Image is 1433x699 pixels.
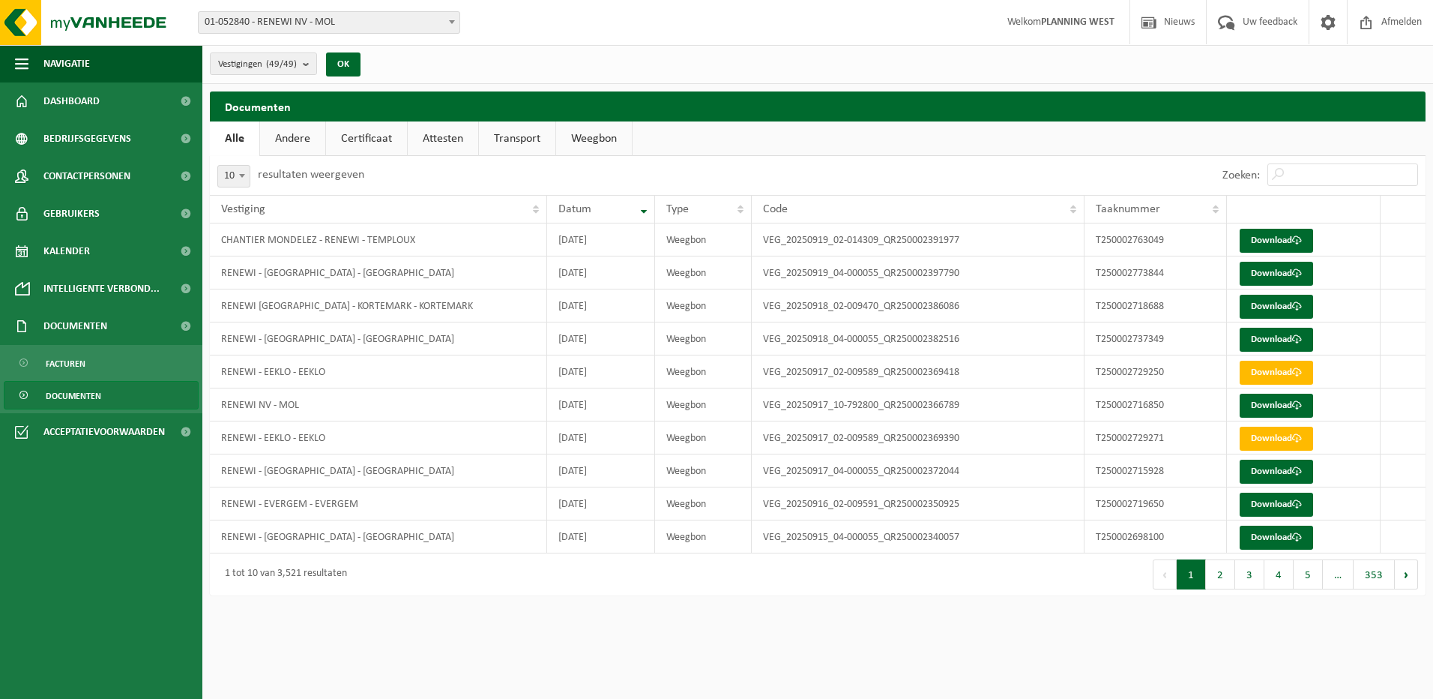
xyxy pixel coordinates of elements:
[46,382,101,410] span: Documenten
[258,169,364,181] label: resultaten weergeven
[1235,559,1264,589] button: 3
[43,232,90,270] span: Kalender
[210,223,547,256] td: CHANTIER MONDELEZ - RENEWI - TEMPLOUX
[199,12,459,33] span: 01-052840 - RENEWI NV - MOL
[655,388,752,421] td: Weegbon
[479,121,555,156] a: Transport
[1084,487,1227,520] td: T250002719650
[655,322,752,355] td: Weegbon
[1294,559,1323,589] button: 5
[408,121,478,156] a: Attesten
[1096,203,1160,215] span: Taaknummer
[266,59,297,69] count: (49/49)
[547,388,656,421] td: [DATE]
[547,289,656,322] td: [DATE]
[1240,262,1313,286] a: Download
[217,165,250,187] span: 10
[752,487,1084,520] td: VEG_20250916_02-009591_QR250002350925
[210,52,317,75] button: Vestigingen(49/49)
[1153,559,1177,589] button: Previous
[1395,559,1418,589] button: Next
[752,454,1084,487] td: VEG_20250917_04-000055_QR250002372044
[752,289,1084,322] td: VEG_20250918_02-009470_QR250002386086
[547,454,656,487] td: [DATE]
[43,120,131,157] span: Bedrijfsgegevens
[326,121,407,156] a: Certificaat
[547,421,656,454] td: [DATE]
[1084,289,1227,322] td: T250002718688
[1240,229,1313,253] a: Download
[547,355,656,388] td: [DATE]
[1084,388,1227,421] td: T250002716850
[556,121,632,156] a: Weegbon
[210,355,547,388] td: RENEWI - EEKLO - EEKLO
[655,223,752,256] td: Weegbon
[1084,256,1227,289] td: T250002773844
[752,388,1084,421] td: VEG_20250917_10-792800_QR250002366789
[763,203,788,215] span: Code
[1240,328,1313,352] a: Download
[1323,559,1354,589] span: …
[1240,526,1313,550] a: Download
[43,45,90,82] span: Navigatie
[221,203,265,215] span: Vestiging
[547,256,656,289] td: [DATE]
[198,11,460,34] span: 01-052840 - RENEWI NV - MOL
[4,349,199,377] a: Facturen
[1240,427,1313,451] a: Download
[210,91,1426,121] h2: Documenten
[655,454,752,487] td: Weegbon
[666,203,689,215] span: Type
[1084,223,1227,256] td: T250002763049
[752,421,1084,454] td: VEG_20250917_02-009589_QR250002369390
[218,53,297,76] span: Vestigingen
[1084,355,1227,388] td: T250002729250
[43,82,100,120] span: Dashboard
[655,256,752,289] td: Weegbon
[4,381,199,409] a: Documenten
[217,561,347,588] div: 1 tot 10 van 3,521 resultaten
[43,413,165,451] span: Acceptatievoorwaarden
[43,157,130,195] span: Contactpersonen
[43,270,160,307] span: Intelligente verbond...
[210,322,547,355] td: RENEWI - [GEOGRAPHIC_DATA] - [GEOGRAPHIC_DATA]
[1222,169,1260,181] label: Zoeken:
[1084,520,1227,553] td: T250002698100
[210,487,547,520] td: RENEWI - EVERGEM - EVERGEM
[1240,493,1313,517] a: Download
[655,355,752,388] td: Weegbon
[655,289,752,322] td: Weegbon
[326,52,360,76] button: OK
[210,388,547,421] td: RENEWI NV - MOL
[43,195,100,232] span: Gebruikers
[655,520,752,553] td: Weegbon
[1041,16,1114,28] strong: PLANNING WEST
[1177,559,1206,589] button: 1
[1240,394,1313,418] a: Download
[1084,421,1227,454] td: T250002729271
[655,421,752,454] td: Weegbon
[210,256,547,289] td: RENEWI - [GEOGRAPHIC_DATA] - [GEOGRAPHIC_DATA]
[1084,454,1227,487] td: T250002715928
[1240,361,1313,385] a: Download
[260,121,325,156] a: Andere
[558,203,591,215] span: Datum
[1206,559,1235,589] button: 2
[752,322,1084,355] td: VEG_20250918_04-000055_QR250002382516
[210,520,547,553] td: RENEWI - [GEOGRAPHIC_DATA] - [GEOGRAPHIC_DATA]
[752,355,1084,388] td: VEG_20250917_02-009589_QR250002369418
[655,487,752,520] td: Weegbon
[210,421,547,454] td: RENEWI - EEKLO - EEKLO
[547,520,656,553] td: [DATE]
[752,256,1084,289] td: VEG_20250919_04-000055_QR250002397790
[547,223,656,256] td: [DATE]
[1240,460,1313,484] a: Download
[43,307,107,345] span: Documenten
[1240,295,1313,319] a: Download
[210,454,547,487] td: RENEWI - [GEOGRAPHIC_DATA] - [GEOGRAPHIC_DATA]
[547,487,656,520] td: [DATE]
[46,349,85,378] span: Facturen
[752,223,1084,256] td: VEG_20250919_02-014309_QR250002391977
[1354,559,1395,589] button: 353
[1264,559,1294,589] button: 4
